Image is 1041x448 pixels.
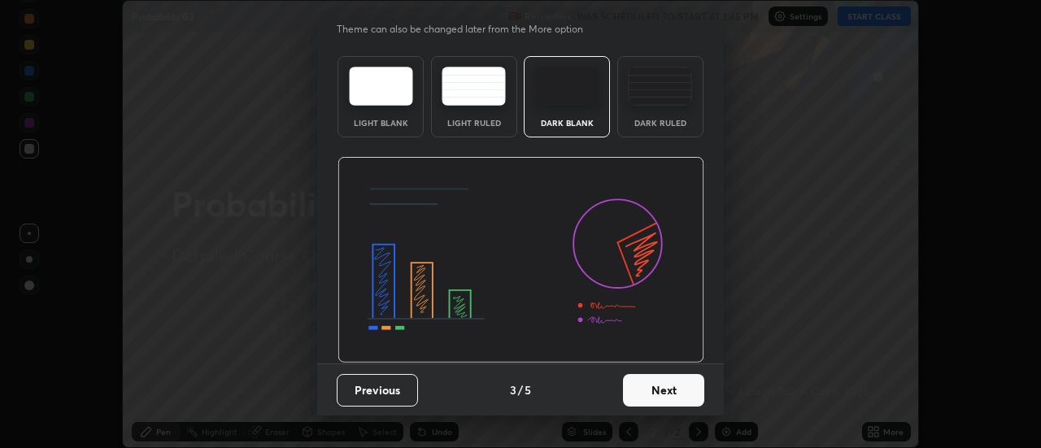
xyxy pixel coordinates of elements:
img: lightRuledTheme.5fabf969.svg [442,67,506,106]
div: Dark Ruled [628,119,693,127]
h4: 5 [525,381,531,398]
img: lightTheme.e5ed3b09.svg [349,67,413,106]
img: darkTheme.f0cc69e5.svg [535,67,599,106]
img: darkThemeBanner.d06ce4a2.svg [338,157,704,363]
img: darkRuledTheme.de295e13.svg [628,67,692,106]
div: Light Ruled [442,119,507,127]
div: Light Blank [348,119,413,127]
button: Previous [337,374,418,407]
h4: 3 [510,381,516,398]
button: Next [623,374,704,407]
h4: / [518,381,523,398]
div: Dark Blank [534,119,599,127]
p: Theme can also be changed later from the More option [337,22,600,37]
